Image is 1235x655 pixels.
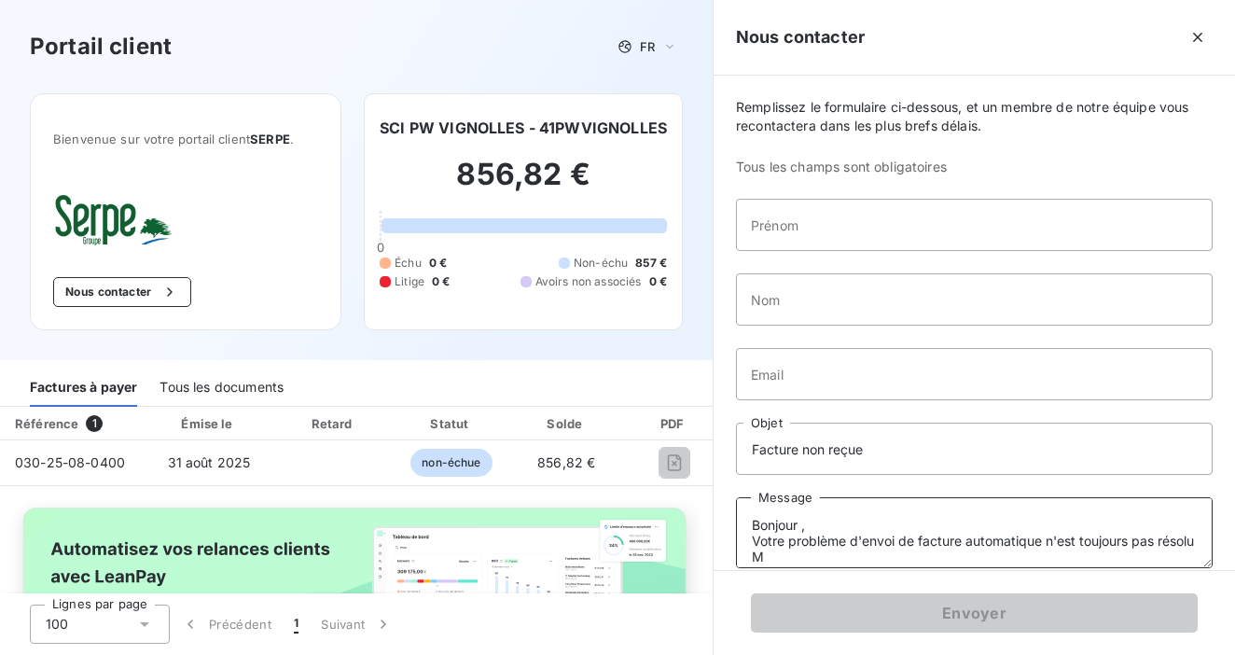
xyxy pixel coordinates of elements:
span: Avoirs non associés [535,273,642,290]
span: 1 [294,615,298,634]
span: 0 € [432,273,450,290]
div: Retard [278,414,390,433]
input: placeholder [736,348,1213,400]
span: 0 € [649,273,667,290]
button: Suivant [310,605,404,644]
div: Statut [396,414,506,433]
span: 856,82 € [537,454,595,470]
h2: 856,82 € [380,156,667,212]
h5: Nous contacter [736,24,865,50]
span: Litige [395,273,424,290]
textarea: Bonjour , Votre problème d'envoi de facture automatique n'est toujours pas résolu M [736,497,1213,568]
input: placeholder [736,199,1213,251]
div: Solde [513,414,619,433]
span: Remplissez le formulaire ci-dessous, et un membre de notre équipe vous recontactera dans les plus... [736,98,1213,135]
div: Factures à payer [30,368,137,407]
input: placeholder [736,273,1213,326]
button: Nous contacter [53,277,191,307]
span: 857 € [635,255,667,272]
span: Bienvenue sur votre portail client . [53,132,318,146]
span: 0 [377,240,384,255]
span: non-échue [410,449,492,477]
div: PDF [627,414,721,433]
span: SERPE [250,132,290,146]
button: Envoyer [751,593,1198,633]
span: 030-25-08-0400 [15,454,125,470]
div: Référence [15,416,78,431]
span: Non-échu [574,255,628,272]
span: 31 août 2025 [168,454,251,470]
span: Tous les champs sont obligatoires [736,158,1213,176]
span: Échu [395,255,422,272]
button: Précédent [170,605,283,644]
span: 0 € [429,255,447,272]
img: Company logo [53,191,173,247]
span: 1 [86,415,103,432]
button: 1 [283,605,310,644]
span: 100 [46,615,68,634]
h3: Portail client [30,30,172,63]
span: FR [640,39,655,54]
h6: SCI PW VIGNOLLES - 41PWVIGNOLLES [380,117,667,139]
div: Émise le [147,414,270,433]
input: placeholder [736,423,1213,475]
div: Tous les documents [160,368,284,407]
